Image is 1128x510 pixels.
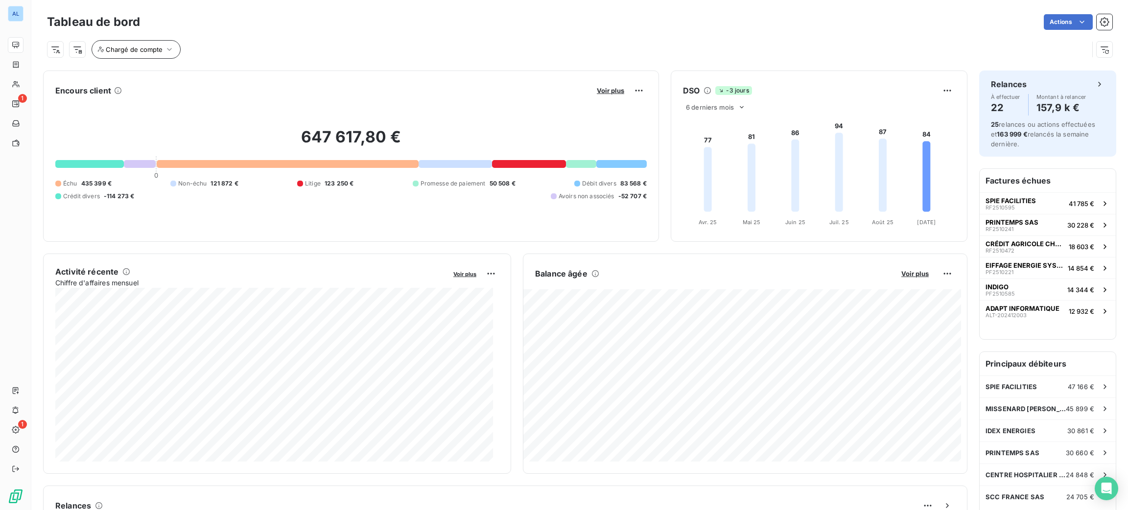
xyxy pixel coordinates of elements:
span: MISSENARD [PERSON_NAME] B [986,405,1066,413]
span: IDEX ENERGIES [986,427,1035,435]
span: 123 250 € [325,179,353,188]
span: Crédit divers [63,192,100,201]
span: 18 603 € [1069,243,1094,251]
button: EIFFAGE ENERGIE SYSTEMESPF251022114 854 € [980,257,1116,278]
span: Promesse de paiement [421,179,486,188]
h3: Tableau de bord [47,13,140,31]
span: Avoirs non associés [559,192,614,201]
span: 24 705 € [1066,493,1094,501]
span: Chargé de compte [106,46,163,53]
button: CRÉDIT AGRICOLE CHAMPAGNE BOURGOGNERF251047218 603 € [980,235,1116,257]
button: Voir plus [898,269,932,278]
span: RF2510472 [986,248,1014,254]
tspan: Avr. 25 [699,219,717,226]
span: 12 932 € [1069,307,1094,315]
span: 0 [154,171,158,179]
h6: Factures échues [980,169,1116,192]
span: 24 848 € [1066,471,1094,479]
span: CRÉDIT AGRICOLE CHAMPAGNE BOURGOGNE [986,240,1065,248]
h6: Relances [991,78,1027,90]
span: 25 [991,120,999,128]
button: Voir plus [594,86,627,95]
div: Open Intercom Messenger [1095,477,1118,500]
span: relances ou actions effectuées et relancés la semaine dernière. [991,120,1095,148]
button: SPIE FACILITIESRF251059541 785 € [980,192,1116,214]
span: PF2510221 [986,269,1013,275]
span: Échu [63,179,77,188]
span: SPIE FACILITIES [986,197,1036,205]
span: SPIE FACILITIES [986,383,1037,391]
h2: 647 617,80 € [55,127,647,157]
span: 14 344 € [1067,286,1094,294]
button: Chargé de compte [92,40,181,59]
span: 30 861 € [1067,427,1094,435]
span: Débit divers [582,179,616,188]
span: Litige [305,179,321,188]
h6: DSO [683,85,700,96]
span: PRINTEMPS SAS [986,218,1038,226]
tspan: Juil. 25 [829,219,849,226]
h6: Principaux débiteurs [980,352,1116,375]
tspan: Août 25 [872,219,893,226]
span: À effectuer [991,94,1020,100]
span: 47 166 € [1068,383,1094,391]
span: 41 785 € [1069,200,1094,208]
button: ADAPT INFORMATIQUEALT-20241200312 932 € [980,300,1116,322]
span: 14 854 € [1068,264,1094,272]
span: CENTRE HOSPITALIER DE [GEOGRAPHIC_DATA] [986,471,1066,479]
span: -114 273 € [104,192,135,201]
span: ADAPT INFORMATIQUE [986,304,1059,312]
span: 83 568 € [620,179,647,188]
span: SCC FRANCE SAS [986,493,1044,501]
span: 1 [18,420,27,429]
span: Voir plus [901,270,929,278]
span: PF2510585 [986,291,1015,297]
span: -3 jours [715,86,752,95]
span: 163 999 € [997,130,1027,138]
span: Chiffre d'affaires mensuel [55,278,446,288]
span: 30 660 € [1066,449,1094,457]
div: AL [8,6,23,22]
img: Logo LeanPay [8,488,23,504]
span: EIFFAGE ENERGIE SYSTEMES [986,261,1064,269]
tspan: [DATE] [917,219,936,226]
h6: Activité récente [55,266,118,278]
span: PRINTEMPS SAS [986,449,1039,457]
button: Actions [1044,14,1093,30]
span: ALT-202412003 [986,312,1027,318]
h4: 22 [991,100,1020,116]
button: INDIGOPF251058514 344 € [980,278,1116,300]
h6: Balance âgée [535,268,587,279]
span: Voir plus [453,271,476,278]
span: Montant à relancer [1036,94,1086,100]
h6: Encours client [55,85,111,96]
tspan: Juin 25 [785,219,805,226]
h4: 157,9 k € [1036,100,1086,116]
span: 1 [18,94,27,103]
tspan: Mai 25 [743,219,761,226]
span: 435 399 € [81,179,112,188]
span: 45 899 € [1066,405,1094,413]
span: RF2510241 [986,226,1013,232]
span: 30 228 € [1067,221,1094,229]
span: 50 508 € [490,179,516,188]
span: 121 872 € [211,179,238,188]
span: -52 707 € [618,192,647,201]
span: Non-échu [178,179,207,188]
button: PRINTEMPS SASRF251024130 228 € [980,214,1116,235]
span: 6 derniers mois [686,103,734,111]
span: INDIGO [986,283,1009,291]
span: Voir plus [597,87,624,94]
span: RF2510595 [986,205,1015,210]
button: Voir plus [450,269,479,278]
